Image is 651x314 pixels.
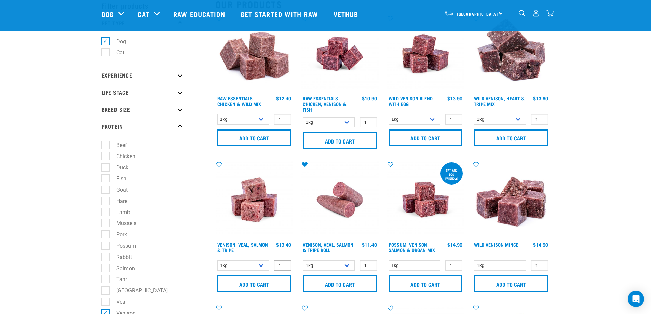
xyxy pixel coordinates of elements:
[389,97,433,105] a: Wild Venison Blend with Egg
[138,9,149,19] a: Cat
[444,10,453,16] img: van-moving.png
[389,275,463,292] input: Add to cart
[387,15,464,93] img: Venison Egg 1616
[105,242,139,250] label: Possum
[105,298,130,306] label: Veal
[445,260,462,271] input: 1
[105,219,139,228] label: Mussels
[105,197,130,205] label: Hare
[472,161,550,238] img: Pile Of Cubed Wild Venison Mince For Pets
[105,141,130,149] label: Beef
[105,186,131,194] label: Goat
[360,260,377,271] input: 1
[360,117,377,128] input: 1
[531,260,548,271] input: 1
[234,0,327,28] a: Get started with Raw
[301,161,379,238] img: Venison Veal Salmon Tripe 1651
[389,129,463,146] input: Add to cart
[303,243,353,251] a: Venison, Veal, Salmon & Tripe Roll
[105,152,138,161] label: Chicken
[474,97,525,105] a: Wild Venison, Heart & Tripe Mix
[217,275,291,292] input: Add to cart
[276,242,291,247] div: $13.40
[474,129,548,146] input: Add to cart
[447,96,462,101] div: $13.90
[474,275,548,292] input: Add to cart
[546,10,554,17] img: home-icon@2x.png
[472,15,550,93] img: 1171 Venison Heart Tripe Mix 01
[101,67,184,84] p: Experience
[105,174,129,183] label: Fish
[474,243,518,246] a: Wild Venison Mince
[447,242,462,247] div: $14.90
[105,37,129,46] label: Dog
[362,242,377,247] div: $11.40
[105,264,138,273] label: Salmon
[628,291,644,307] div: Open Intercom Messenger
[217,129,291,146] input: Add to cart
[327,0,367,28] a: Vethub
[362,96,377,101] div: $10.90
[217,97,261,105] a: Raw Essentials Chicken & Wild Mix
[303,97,347,110] a: Raw Essentials Chicken, Venison & Fish
[440,165,463,183] div: cat and dog friendly!
[105,208,133,217] label: Lamb
[303,275,377,292] input: Add to cart
[217,243,268,251] a: Venison, Veal, Salmon & Tripe
[519,10,525,16] img: home-icon-1@2x.png
[389,243,435,251] a: Possum, Venison, Salmon & Organ Mix
[101,9,114,19] a: Dog
[105,275,130,284] label: Tahr
[101,118,184,135] p: Protein
[105,48,127,57] label: Cat
[105,230,130,239] label: Pork
[276,96,291,101] div: $12.40
[532,10,540,17] img: user.png
[101,101,184,118] p: Breed Size
[105,286,171,295] label: [GEOGRAPHIC_DATA]
[457,13,498,15] span: [GEOGRAPHIC_DATA]
[274,260,291,271] input: 1
[105,253,135,261] label: Rabbit
[216,161,293,238] img: Venison Veal Salmon Tripe 1621
[531,114,548,125] input: 1
[303,132,377,149] input: Add to cart
[445,114,462,125] input: 1
[274,114,291,125] input: 1
[533,242,548,247] div: $14.90
[105,163,131,172] label: Duck
[166,0,233,28] a: Raw Education
[216,15,293,93] img: Pile Of Cubed Chicken Wild Meat Mix
[101,84,184,101] p: Life Stage
[387,161,464,238] img: Possum Venison Salmon Organ 1626
[301,15,379,93] img: Chicken Venison mix 1655
[533,96,548,101] div: $13.90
